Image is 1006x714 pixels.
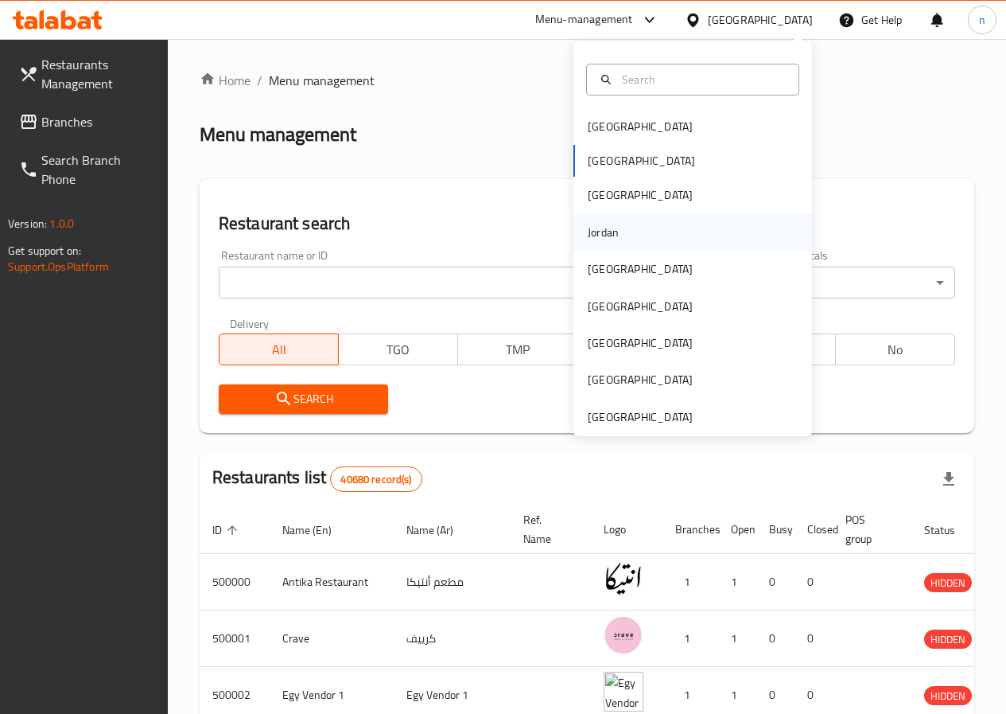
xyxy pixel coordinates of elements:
[49,213,74,234] span: 1.0.0
[535,10,633,29] div: Menu-management
[616,71,789,88] input: Search
[924,630,972,649] div: HIDDEN
[930,460,968,498] div: Export file
[212,466,422,492] h2: Restaurants list
[718,554,756,611] td: 1
[282,521,352,540] span: Name (En)
[269,71,375,90] span: Menu management
[6,103,168,141] a: Branches
[41,150,155,189] span: Search Branch Phone
[200,71,251,90] a: Home
[845,510,892,548] span: POS group
[330,466,421,492] div: Total records count
[588,298,693,315] div: [GEOGRAPHIC_DATA]
[794,611,833,667] td: 0
[231,389,376,409] span: Search
[6,141,168,198] a: Search Branch Phone
[219,334,339,365] button: All
[924,573,972,592] div: HIDDEN
[8,240,81,261] span: Get support on:
[794,505,833,554] th: Closed
[588,408,693,426] div: [GEOGRAPHIC_DATA]
[41,55,155,93] span: Restaurants Management
[394,554,511,611] td: مطعم أنتيكا
[756,611,794,667] td: 0
[212,521,243,540] span: ID
[8,256,109,277] a: Support.OpsPlatform
[226,338,332,361] span: All
[257,71,262,90] li: /
[718,505,756,554] th: Open
[464,338,571,361] span: TMP
[338,334,458,365] button: TGO
[794,554,833,611] td: 0
[457,334,577,365] button: TMP
[842,338,949,361] span: No
[8,213,47,234] span: Version:
[345,338,452,361] span: TGO
[219,384,389,414] button: Search
[662,505,718,554] th: Branches
[588,260,693,278] div: [GEOGRAPHIC_DATA]
[924,687,972,705] span: HIDDEN
[200,611,270,667] td: 500001
[588,186,693,204] div: [GEOGRAPHIC_DATA]
[219,267,577,298] input: Search for restaurant name or ID..
[200,71,974,90] nav: breadcrumb
[979,11,985,29] span: n
[331,472,421,487] span: 40680 record(s)
[219,212,955,236] h2: Restaurant search
[756,505,794,554] th: Busy
[200,122,356,147] h2: Menu management
[785,267,955,298] div: All
[270,554,394,611] td: Antika Restaurant
[604,672,643,712] img: Egy Vendor 1
[406,521,474,540] span: Name (Ar)
[924,686,972,705] div: HIDDEN
[835,334,955,365] button: No
[523,510,572,548] span: Ref. Name
[200,554,270,611] td: 500000
[662,554,718,611] td: 1
[6,45,168,103] a: Restaurants Management
[394,611,511,667] td: كرييف
[924,521,976,540] span: Status
[588,334,693,352] div: [GEOGRAPHIC_DATA]
[41,112,155,131] span: Branches
[924,574,972,592] span: HIDDEN
[270,611,394,667] td: Crave
[588,371,693,388] div: [GEOGRAPHIC_DATA]
[756,554,794,611] td: 0
[924,630,972,649] span: HIDDEN
[662,611,718,667] td: 1
[708,11,813,29] div: [GEOGRAPHIC_DATA]
[604,559,643,599] img: Antika Restaurant
[591,505,662,554] th: Logo
[230,318,270,329] label: Delivery
[588,118,693,135] div: [GEOGRAPHIC_DATA]
[718,611,756,667] td: 1
[588,224,619,241] div: Jordan
[604,615,643,655] img: Crave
